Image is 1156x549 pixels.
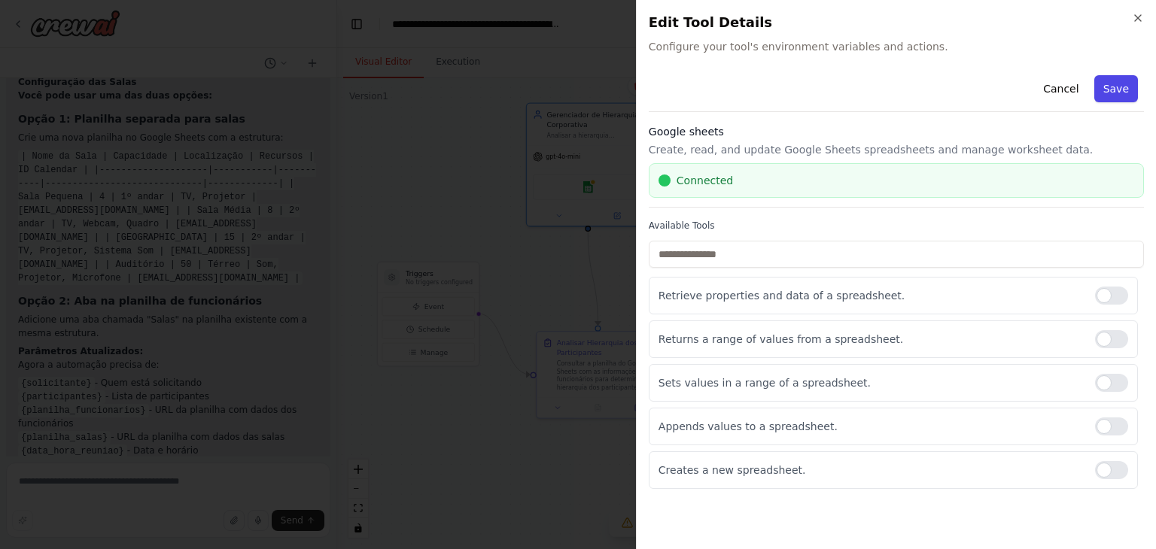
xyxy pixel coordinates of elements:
span: Configure your tool's environment variables and actions. [649,39,1144,54]
p: Creates a new spreadsheet. [659,463,1083,478]
p: Retrieve properties and data of a spreadsheet. [659,288,1083,303]
p: Appends values to a spreadsheet. [659,419,1083,434]
h3: Google sheets [649,124,1144,139]
span: Connected [677,173,733,188]
button: Cancel [1034,75,1088,102]
h2: Edit Tool Details [649,12,1144,33]
p: Create, read, and update Google Sheets spreadsheets and manage worksheet data. [649,142,1144,157]
p: Sets values in a range of a spreadsheet. [659,375,1083,390]
button: Save [1094,75,1138,102]
p: Returns a range of values from a spreadsheet. [659,332,1083,347]
label: Available Tools [649,220,1144,232]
